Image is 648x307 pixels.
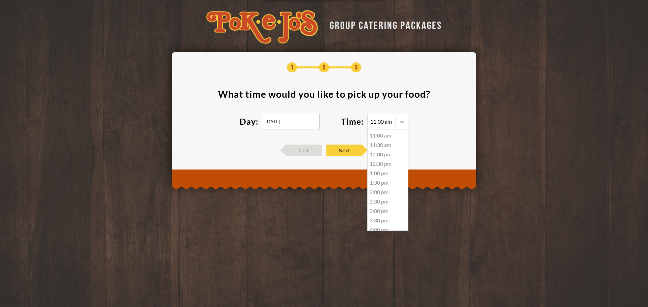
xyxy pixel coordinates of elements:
div: 11:00 am [368,131,408,140]
div: 1:30 pm [368,178,408,187]
span: 3 [351,62,361,72]
div: 3:30 pm [368,216,408,225]
div: 2:30 pm [368,197,408,206]
span: 1 [287,62,297,72]
div: GROUP CATERING PACKAGES [325,18,442,31]
div: 2:00 pm [368,187,408,197]
div: 12:30 pm [368,159,408,168]
div: 11:00 am [370,119,392,124]
div: 3:00 pm [368,206,408,216]
div: 1:00 pm [368,168,408,178]
img: logo-34603ddf.svg [206,10,318,44]
span: 2 [319,62,329,72]
div: 12:00 pm [368,150,408,159]
div: 4:00 pm [368,225,408,235]
label: Time: [341,117,364,126]
span: Next [326,145,362,156]
div: 11:30 am [368,140,408,150]
div: What time would you like to pick up your food ? [218,89,430,99]
label: Day: [240,117,259,126]
span: Last [286,145,322,156]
